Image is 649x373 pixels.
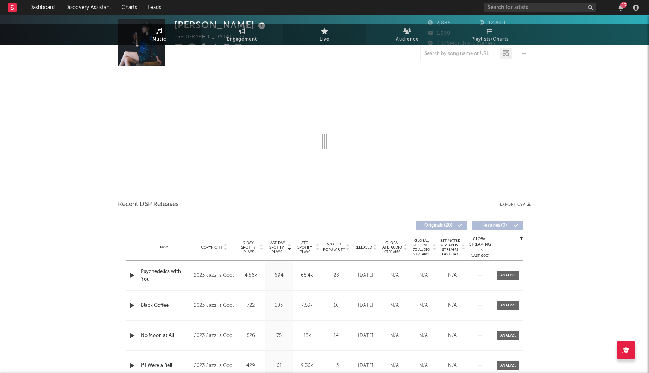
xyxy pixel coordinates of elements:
button: Features(0) [472,221,523,230]
span: Engagement [227,35,257,44]
a: Audience [366,24,448,45]
span: Live [320,35,329,44]
div: 103 [267,302,291,309]
input: Search by song name or URL [421,51,500,57]
span: Playlists/Charts [471,35,509,44]
a: No Moon at All [141,332,190,340]
span: Released [355,245,372,250]
div: Global Streaming Trend (Last 60D) [469,236,491,259]
div: [DATE] [353,272,378,279]
div: N/A [411,332,436,340]
div: N/A [382,272,407,279]
span: Originals ( 20 ) [421,223,456,228]
div: 722 [238,302,263,309]
span: Global Rolling 7D Audio Streams [411,238,432,256]
a: If I Were a Bell [141,362,190,370]
button: Export CSV [500,202,531,207]
a: Playlists/Charts [448,24,531,45]
div: 526 [238,332,263,340]
div: 14 [323,332,349,340]
a: Psychedelics with You [141,268,190,283]
div: 16 [323,302,349,309]
span: Global ATD Audio Streams [382,241,403,254]
span: Music [152,35,166,44]
span: Spotify Popularity [323,241,345,253]
div: [DATE] [353,362,378,370]
input: Search for artists [484,3,596,12]
a: Engagement [201,24,283,45]
a: Music [118,24,201,45]
span: 12,840 [480,21,506,26]
span: Copyright [201,245,223,250]
span: Audience [396,35,419,44]
button: 23 [618,5,623,11]
div: 65.4k [295,272,319,279]
div: 429 [238,362,263,370]
a: Black Coffee [141,302,190,309]
span: ATD Spotify Plays [295,241,315,254]
div: 2023 Jazz is Cool [194,361,235,370]
div: N/A [411,362,436,370]
span: 7 Day Spotify Plays [238,241,258,254]
div: [DATE] [353,332,378,340]
div: 2023 Jazz is Cool [194,331,235,340]
span: Recent DSP Releases [118,200,179,209]
div: 7.53k [295,302,319,309]
div: N/A [440,332,465,340]
div: 13 [323,362,349,370]
a: Live [283,24,366,45]
div: [PERSON_NAME] [174,19,267,31]
div: N/A [411,272,436,279]
div: 2023 Jazz is Cool [194,301,235,310]
span: Features ( 0 ) [477,223,512,228]
div: N/A [440,362,465,370]
div: 61 [267,362,291,370]
div: [DATE] [353,302,378,309]
div: Name [141,244,190,250]
div: N/A [382,302,407,309]
div: N/A [440,272,465,279]
span: Last Day Spotify Plays [267,241,287,254]
div: 2023 Jazz is Cool [194,271,235,280]
div: 75 [267,332,291,340]
span: 2,888 [428,21,451,26]
div: N/A [411,302,436,309]
div: 28 [323,272,349,279]
button: Edit [247,44,261,53]
button: Originals(20) [416,221,467,230]
div: 694 [267,272,291,279]
div: 13k [295,332,319,340]
div: N/A [382,362,407,370]
div: N/A [382,332,407,340]
div: 9.36k [295,362,319,370]
div: 4.86k [238,272,263,279]
div: N/A [440,302,465,309]
div: 23 [620,2,627,8]
span: Estimated % Playlist Streams Last Day [440,238,460,256]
